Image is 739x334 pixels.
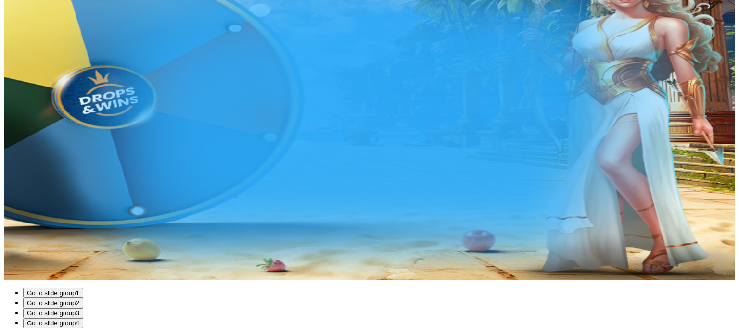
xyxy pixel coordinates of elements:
[23,288,83,298] button: Go to slide group1
[23,308,83,318] button: Go to slide group3
[23,318,83,328] button: Go to slide group4
[27,309,79,317] span: Go to slide group 3
[27,299,79,307] span: Go to slide group 2
[23,298,83,308] button: Go to slide group2
[27,289,79,297] span: Go to slide group 1
[27,320,79,327] span: Go to slide group 4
